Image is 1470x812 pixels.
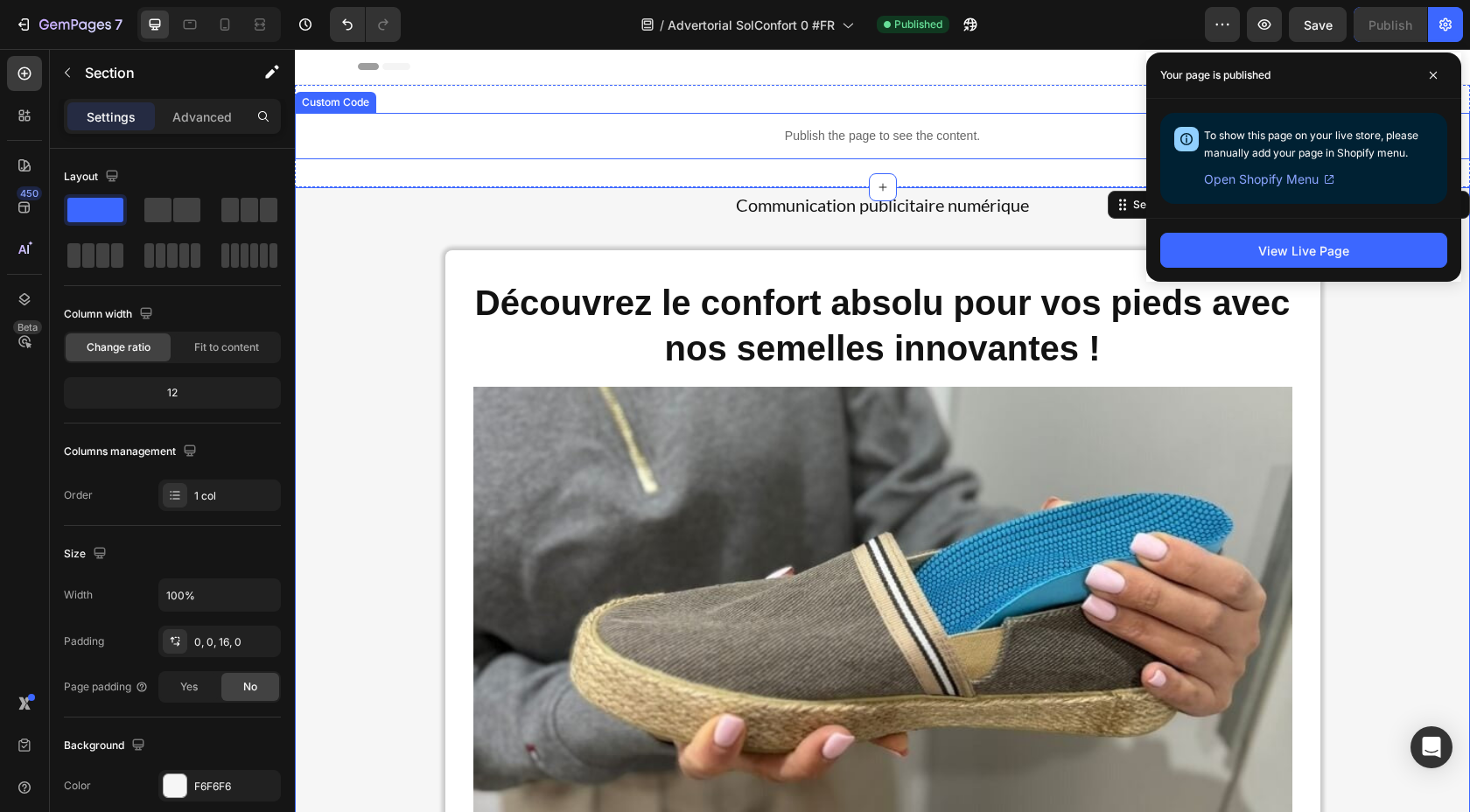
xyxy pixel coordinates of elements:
[178,338,997,808] img: gempages_580595036534604371-043fd6c2-8453-480d-885f-fe973a58f95c.jpg
[64,587,93,603] div: Width
[194,488,276,504] div: 1 col
[64,487,93,503] div: Order
[64,303,157,326] div: Column width
[1289,7,1347,42] button: Save
[115,14,122,35] p: 7
[17,186,42,200] div: 450
[64,440,200,464] div: Columns management
[13,320,42,334] div: Beta
[1204,169,1319,190] span: Open Shopify Menu
[295,49,1470,812] iframe: Design area
[660,16,664,34] span: /
[1044,145,1121,166] button: AI Content
[1258,241,1349,260] div: View Live Page
[85,62,228,83] p: Section
[194,634,276,650] div: 0, 0, 16, 0
[668,16,835,34] span: Advertorial SolConfort 0 #FR
[1160,66,1270,84] p: Your page is published
[67,381,277,405] div: 12
[330,7,401,42] div: Undo/Redo
[1354,7,1427,42] button: Publish
[64,633,104,649] div: Padding
[194,779,276,794] div: F6F6F6
[64,679,149,695] div: Page padding
[920,148,1032,164] p: Create Theme Section
[159,579,280,611] input: Auto
[1410,726,1452,768] div: Open Intercom Messenger
[894,17,942,32] span: Published
[64,542,110,566] div: Size
[1160,233,1447,268] button: View Live Page
[87,339,150,355] span: Change ratio
[64,778,91,794] div: Color
[1204,129,1418,159] span: To show this page on your live store, please manually add your page in Shopify menu.
[172,108,232,126] p: Advanced
[87,108,136,126] p: Settings
[194,339,259,355] span: Fit to content
[1304,17,1333,32] span: Save
[1368,16,1412,34] div: Publish
[243,679,257,695] span: No
[180,679,198,695] span: Yes
[64,734,149,758] div: Background
[7,7,130,42] button: 7
[835,148,888,164] div: Section 2
[64,165,122,189] div: Layout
